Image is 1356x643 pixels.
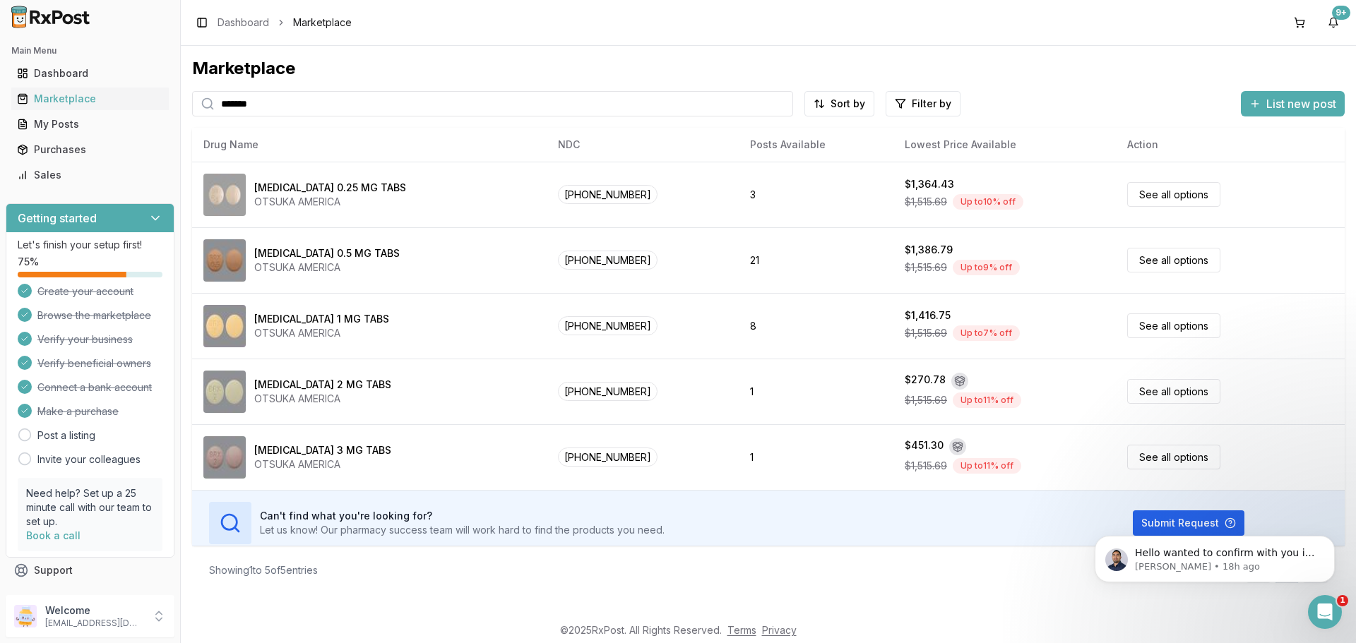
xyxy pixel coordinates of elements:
th: Drug Name [192,128,547,162]
a: See all options [1127,379,1220,404]
span: Browse the marketplace [37,308,151,323]
span: $1,515.69 [905,260,947,275]
div: $270.78 [905,373,946,390]
a: Post a listing [37,428,95,443]
div: OTSUKA AMERICA [254,260,400,275]
th: NDC [547,128,739,162]
span: Marketplace [293,16,352,30]
div: Marketplace [192,57,1345,80]
span: 1 [1337,595,1348,606]
div: [MEDICAL_DATA] 1 MG TABS [254,312,389,326]
img: Rexulti 0.25 MG TABS [203,174,246,216]
span: [PHONE_NUMBER] [558,316,658,335]
div: Dashboard [17,66,163,80]
button: Sales [6,164,174,186]
a: List new post [1241,98,1345,112]
span: [PHONE_NUMBER] [558,447,658,467]
span: $1,515.69 [905,393,947,407]
a: See all options [1127,313,1220,338]
div: [MEDICAL_DATA] 0.5 MG TABS [254,246,400,260]
span: Sort by [831,97,865,111]
button: Marketplace [6,88,174,110]
div: OTSUKA AMERICA [254,392,391,406]
img: Rexulti 2 MG TABS [203,371,246,413]
span: $1,515.69 [905,326,947,340]
a: See all options [1127,182,1220,207]
a: Privacy [762,624,797,636]
img: RxPost Logo [6,6,96,28]
p: Welcome [45,603,143,618]
button: Sort by [804,91,874,116]
span: Create your account [37,284,133,299]
div: Up to 9 % off [953,260,1020,275]
div: 9+ [1332,6,1350,20]
div: $451.30 [905,438,944,455]
div: OTSUKA AMERICA [254,326,389,340]
th: Action [1116,128,1345,162]
img: Rexulti 1 MG TABS [203,305,246,347]
span: $1,515.69 [905,195,947,209]
p: [EMAIL_ADDRESS][DOMAIN_NAME] [45,618,143,629]
button: My Posts [6,113,174,136]
div: [MEDICAL_DATA] 2 MG TABS [254,378,391,392]
a: Marketplace [11,86,169,112]
th: Posts Available [739,128,893,162]
a: See all options [1127,248,1220,272]
h2: Main Menu [11,45,169,56]
button: Support [6,558,174,583]
a: Purchases [11,137,169,162]
div: Up to 10 % off [953,194,1023,210]
img: Rexulti 0.5 MG TABS [203,239,246,282]
span: Verify your business [37,332,133,347]
iframe: Intercom live chat [1308,595,1342,629]
td: 1 [739,424,893,490]
span: $1,515.69 [905,459,947,473]
a: Invite your colleagues [37,452,141,467]
div: [MEDICAL_DATA] 0.25 MG TABS [254,181,406,195]
span: Connect a bank account [37,380,152,395]
h3: Can't find what you're looking for? [260,509,665,523]
h3: Getting started [18,210,97,227]
span: [PHONE_NUMBER] [558,185,658,204]
div: Showing 1 to 5 of 5 entries [209,563,318,577]
div: OTSUKA AMERICA [254,195,406,209]
span: Filter by [912,97,951,111]
nav: breadcrumb [218,16,352,30]
button: List new post [1241,91,1345,116]
a: Dashboard [218,16,269,30]
iframe: Intercom notifications message [1073,506,1356,605]
button: Dashboard [6,62,174,85]
a: My Posts [11,112,169,137]
td: 3 [739,162,893,227]
span: [PHONE_NUMBER] [558,382,658,401]
p: Need help? Set up a 25 minute call with our team to set up. [26,486,154,529]
span: Make a purchase [37,404,119,419]
a: See all options [1127,445,1220,469]
div: My Posts [17,117,163,131]
td: 1 [739,359,893,424]
div: Sales [17,168,163,182]
button: Feedback [6,583,174,608]
th: Lowest Price Available [893,128,1116,162]
button: 9+ [1322,11,1345,34]
span: 75 % [18,255,39,269]
button: Purchases [6,138,174,161]
div: Up to 11 % off [953,392,1021,408]
div: $1,386.79 [905,243,953,257]
div: [MEDICAL_DATA] 3 MG TABS [254,443,391,457]
div: $1,416.75 [905,308,951,323]
span: [PHONE_NUMBER] [558,251,658,270]
div: $1,364.43 [905,177,954,191]
div: Marketplace [17,92,163,106]
span: Verify beneficial owners [37,356,151,371]
div: Purchases [17,143,163,157]
img: User avatar [14,605,37,627]
span: List new post [1266,95,1336,112]
div: OTSUKA AMERICA [254,457,391,471]
p: Let's finish your setup first! [18,238,162,252]
span: Feedback [34,589,82,603]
